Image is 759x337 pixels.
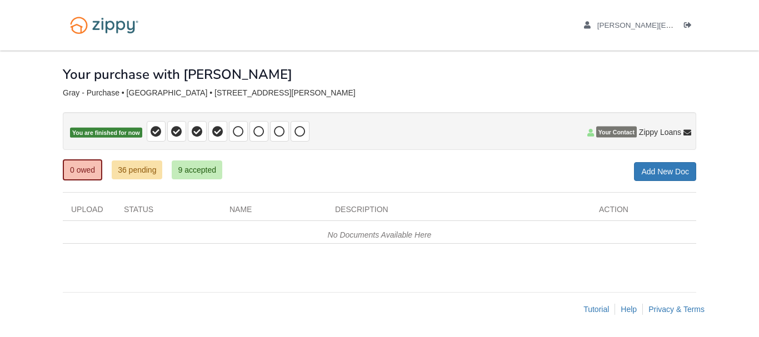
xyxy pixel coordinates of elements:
img: Logo [63,11,146,39]
a: Privacy & Terms [648,305,705,314]
a: 36 pending [112,160,162,179]
div: Gray - Purchase • [GEOGRAPHIC_DATA] • [STREET_ADDRESS][PERSON_NAME] [63,88,696,98]
h1: Your purchase with [PERSON_NAME] [63,67,292,82]
span: Your Contact [596,127,637,138]
div: Name [221,204,327,220]
div: Status [116,204,221,220]
span: You are finished for now [70,128,142,138]
div: Upload [63,204,116,220]
span: Zippy Loans [639,127,681,138]
a: Add New Doc [634,162,696,181]
a: Log out [684,21,696,32]
div: Action [591,204,696,220]
div: Description [327,204,591,220]
a: 9 accepted [172,160,222,179]
a: Help [621,305,637,314]
em: No Documents Available Here [328,230,432,239]
a: Tutorial [583,305,609,314]
a: 0 owed [63,159,102,180]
